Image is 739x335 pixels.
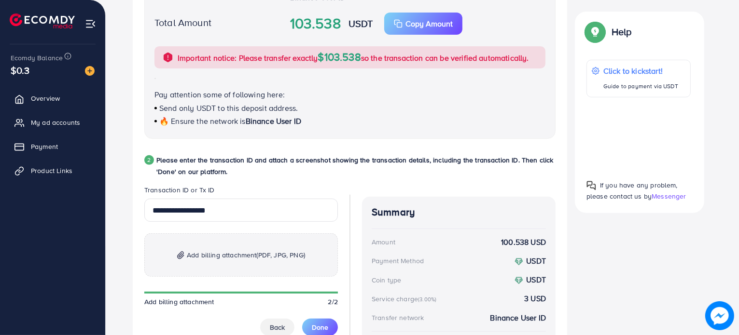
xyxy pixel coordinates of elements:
span: Messenger [652,191,686,201]
img: image [85,66,95,76]
p: Send only USDT to this deposit address. [154,102,545,114]
div: Transfer network [372,313,424,322]
img: Popup guide [586,23,604,40]
div: Coin type [372,275,401,285]
span: (PDF, JPG, PNG) [257,250,305,260]
strong: 3 USD [524,293,546,304]
img: image [707,303,733,329]
span: If you have any problem, please contact us by [586,180,678,201]
p: Important notice: Please transfer exactly so the transaction can be verified automatically. [178,51,529,64]
div: 2 [144,155,154,165]
strong: 100.538 USD [501,237,546,248]
small: (3.00%) [418,295,436,303]
span: $103.538 [318,49,361,64]
a: Product Links [7,161,98,180]
span: 🔥 Ensure the network is [159,116,246,126]
span: Ecomdy Balance [11,53,63,63]
p: Please enter the transaction ID and attach a screenshot showing the transaction details, includin... [156,154,556,177]
span: Payment [31,142,58,151]
img: coin [515,276,523,285]
strong: 103.538 [290,13,341,34]
img: img [177,251,184,259]
span: Add billing attachment [187,249,305,261]
label: Total Amount [154,15,211,29]
img: logo [10,13,75,28]
p: Copy Amount [405,18,453,29]
span: Add billing attachment [144,297,214,307]
div: Payment Method [372,256,424,266]
strong: USDT [526,255,546,266]
span: 2/2 [328,297,338,307]
img: coin [515,257,523,266]
a: Overview [7,89,98,108]
p: Help [612,26,632,38]
img: menu [85,18,96,29]
div: Service charge [372,294,439,304]
img: alert [162,52,174,63]
a: Payment [7,137,98,156]
span: Back [270,322,285,332]
p: Guide to payment via USDT [603,80,678,92]
span: Done [312,322,328,332]
span: Overview [31,94,60,103]
button: Copy Amount [384,13,462,35]
strong: USDT [349,16,373,30]
span: Binance User ID [246,116,301,126]
span: $0.3 [11,63,30,77]
span: Product Links [31,166,72,175]
legend: Transaction ID or Tx ID [144,185,338,199]
img: Popup guide [586,181,596,190]
p: Click to kickstart! [603,65,678,77]
span: My ad accounts [31,118,80,127]
div: Amount [372,237,395,247]
a: My ad accounts [7,113,98,132]
p: Pay attention some of following here: [154,89,545,100]
strong: USDT [526,274,546,285]
strong: Binance User ID [490,312,546,323]
h4: Summary [372,206,546,218]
